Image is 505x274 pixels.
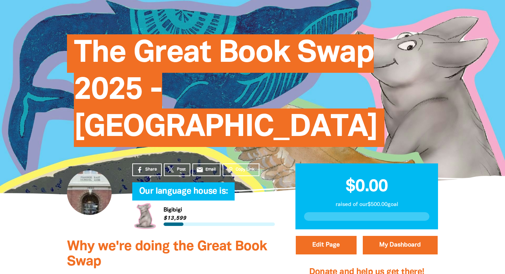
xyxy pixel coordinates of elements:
[223,163,259,176] button: Copy Link
[132,163,162,176] a: Share
[177,167,186,173] span: Post
[196,166,203,173] i: email
[74,39,378,147] span: The Great Book Swap 2025 - [GEOGRAPHIC_DATA]
[346,179,388,195] span: $0.00
[139,187,228,201] span: Our language house is:
[192,163,221,176] a: emailEmail
[67,240,267,268] span: Why we're doing the Great Book Swap
[164,163,190,176] a: Post
[205,167,216,173] span: Email
[132,194,275,198] h6: My Team
[296,236,357,254] button: Edit Page
[145,167,157,173] span: Share
[363,236,438,254] a: My Dashboard
[236,167,255,173] span: Copy Link
[304,201,429,209] p: raised of our $500.00 goal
